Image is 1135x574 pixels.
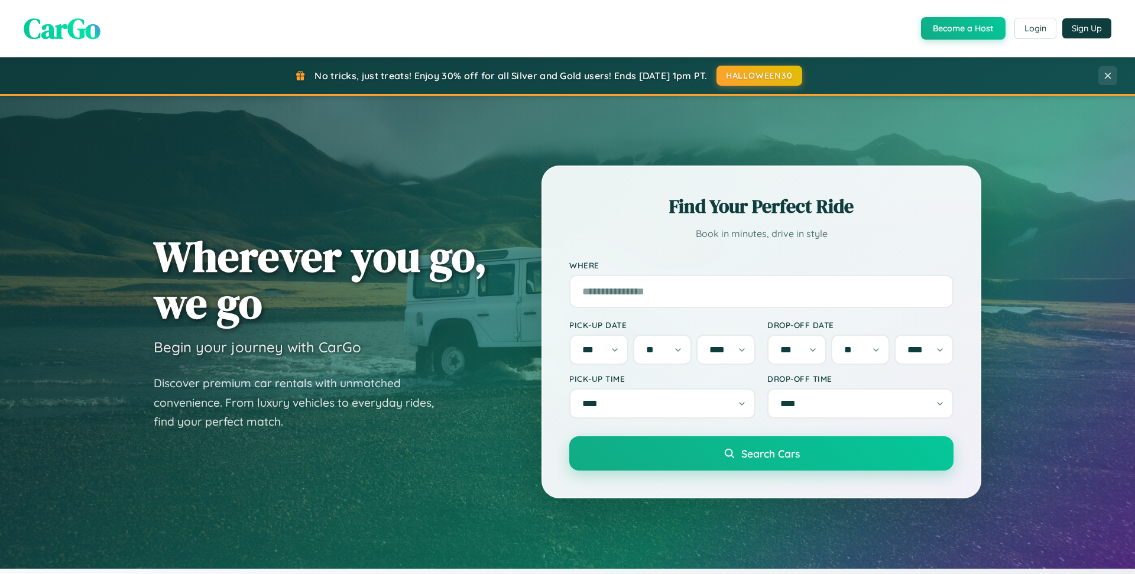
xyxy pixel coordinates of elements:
[24,9,100,48] span: CarGo
[767,320,954,330] label: Drop-off Date
[154,338,361,356] h3: Begin your journey with CarGo
[154,233,487,326] h1: Wherever you go, we go
[1014,18,1056,39] button: Login
[569,225,954,242] p: Book in minutes, drive in style
[569,193,954,219] h2: Find Your Perfect Ride
[569,374,755,384] label: Pick-up Time
[569,260,954,270] label: Where
[569,436,954,471] button: Search Cars
[314,70,707,82] span: No tricks, just treats! Enjoy 30% off for all Silver and Gold users! Ends [DATE] 1pm PT.
[569,320,755,330] label: Pick-up Date
[1062,18,1111,38] button: Sign Up
[154,374,449,432] p: Discover premium car rentals with unmatched convenience. From luxury vehicles to everyday rides, ...
[767,374,954,384] label: Drop-off Time
[741,447,800,460] span: Search Cars
[921,17,1006,40] button: Become a Host
[716,66,802,86] button: HALLOWEEN30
